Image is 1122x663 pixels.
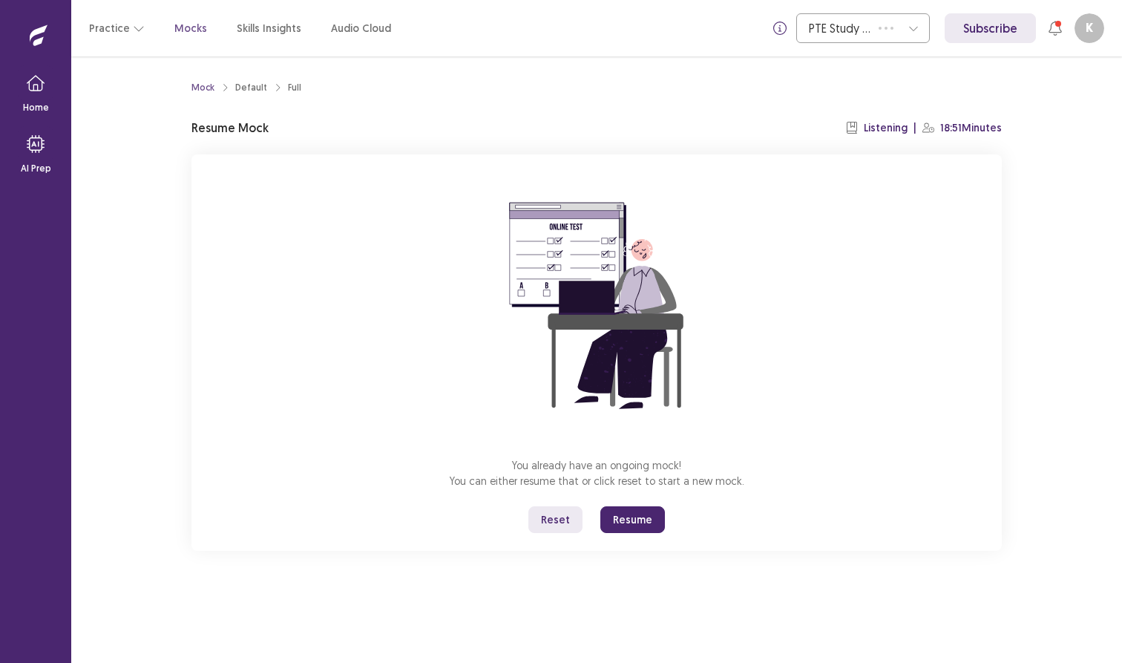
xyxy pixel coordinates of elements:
p: | [913,120,916,136]
button: K [1075,13,1104,43]
nav: breadcrumb [191,81,301,94]
a: Skills Insights [237,21,301,36]
p: 18:51 Minutes [940,120,1002,136]
button: Resume [600,506,665,533]
div: PTE Study Centre [809,14,871,42]
a: Audio Cloud [331,21,391,36]
p: Home [23,101,49,114]
p: AI Prep [21,162,51,175]
p: Resume Mock [191,119,269,137]
a: Subscribe [945,13,1036,43]
button: info [767,15,793,42]
div: Full [288,81,301,94]
div: Default [235,81,267,94]
a: Mock [191,81,214,94]
p: You already have an ongoing mock! You can either resume that or click reset to start a new mock. [450,457,744,489]
a: Mocks [174,21,207,36]
button: Reset [528,506,583,533]
button: Practice [89,15,145,42]
img: attend-mock [463,172,730,440]
p: Listening [864,120,908,136]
